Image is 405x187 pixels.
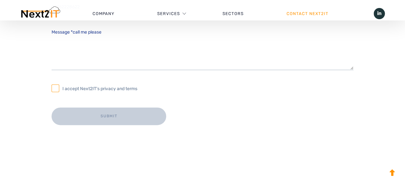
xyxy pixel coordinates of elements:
textarea: Message * [52,26,354,70]
a: Contact Next2IT [265,4,350,23]
input: I accept Next2IT's privacy and terms [52,84,59,92]
a: Services [157,4,180,23]
input: Submit [52,107,166,125]
a: Company [71,4,136,23]
span: I accept Next2IT's privacy and terms [62,85,137,93]
img: Next2IT [20,6,60,21]
a: Sectors [201,4,265,23]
